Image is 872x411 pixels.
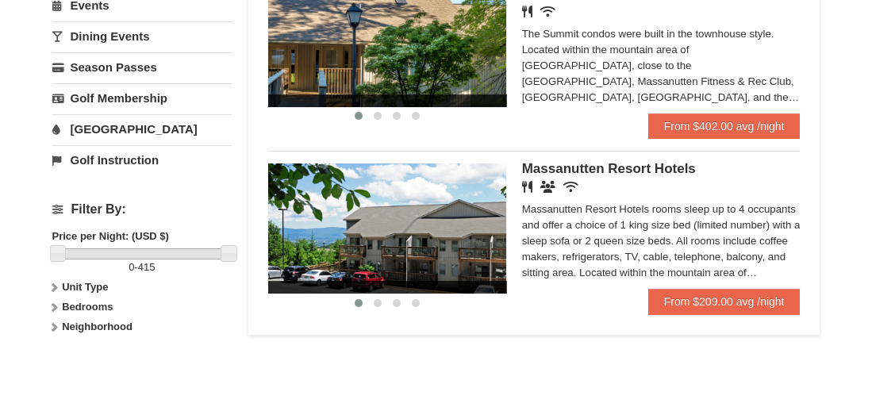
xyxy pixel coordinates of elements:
a: Golf Membership [52,83,232,113]
div: Massanutten Resort Hotels rooms sleep up to 4 occupants and offer a choice of 1 king size bed (li... [522,202,801,281]
a: From $402.00 avg /night [648,113,801,139]
a: Golf Instruction [52,145,232,175]
span: Massanutten Resort Hotels [522,161,696,176]
i: Restaurant [522,181,532,193]
strong: Unit Type [62,281,108,293]
a: From $209.00 avg /night [648,289,801,314]
strong: Bedrooms [62,301,113,313]
strong: Neighborhood [62,321,133,332]
div: The Summit condos were built in the townhouse style. Located within the mountain area of [GEOGRAP... [522,26,801,106]
i: Wireless Internet (free) [540,6,555,17]
i: Banquet Facilities [540,181,555,193]
a: [GEOGRAPHIC_DATA] [52,114,232,144]
strong: Price per Night: (USD $) [52,230,169,242]
i: Restaurant [522,6,532,17]
label: - [52,259,232,275]
span: 0 [129,261,134,273]
span: 415 [138,261,156,273]
a: Dining Events [52,21,232,51]
h4: Filter By: [52,202,232,217]
a: Season Passes [52,52,232,82]
i: Wireless Internet (free) [563,181,578,193]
